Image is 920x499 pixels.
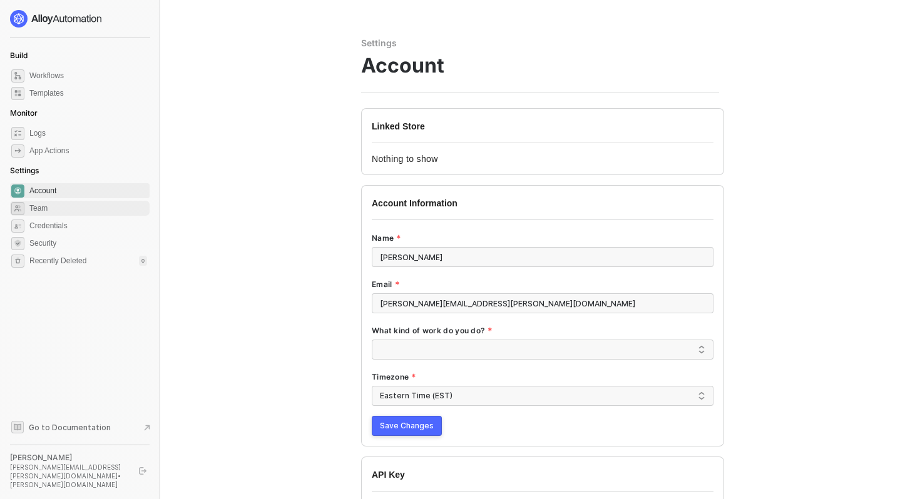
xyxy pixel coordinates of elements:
[10,166,39,175] span: Settings
[372,197,713,219] div: Account Information
[10,51,28,60] span: Build
[29,422,111,433] span: Go to Documentation
[372,468,713,491] div: API Key
[29,218,147,233] span: Credentials
[10,10,103,28] img: logo
[372,326,493,336] label: What kind of work do you do?
[10,108,38,118] span: Monitor
[29,183,147,198] span: Account
[11,255,24,268] span: settings
[11,87,24,100] span: marketplace
[11,69,24,83] span: dashboard
[11,202,24,215] span: team
[372,120,713,143] div: Linked Store
[29,236,147,251] span: Security
[10,453,128,463] div: [PERSON_NAME]
[29,68,147,83] span: Workflows
[29,201,147,216] span: Team
[372,280,400,290] label: Email
[11,219,24,233] span: credentials
[10,420,150,435] a: Knowledge Base
[372,416,442,436] button: Save Changes
[29,256,86,266] span: Recently Deleted
[29,86,147,101] span: Templates
[380,421,434,431] span: Save Changes
[141,421,153,434] span: document-arrow
[372,247,713,267] input: Name
[380,386,705,405] span: Eastern Time (EST)
[361,38,719,49] div: Settings
[11,127,24,140] span: icon-logs
[10,10,150,28] a: logo
[361,54,444,78] span: Account
[372,372,417,382] label: Timezone
[11,144,24,158] span: icon-app-actions
[29,126,147,141] span: Logs
[11,184,24,198] span: settings
[139,256,147,266] div: 0
[10,463,128,489] div: [PERSON_NAME][EMAIL_ADDRESS][PERSON_NAME][DOMAIN_NAME] • [PERSON_NAME][DOMAIN_NAME]
[29,146,69,156] div: App Actions
[139,467,146,475] span: logout
[11,237,24,250] span: security
[372,154,713,164] p: Nothing to show
[11,421,24,433] span: documentation
[372,293,713,313] input: Email
[372,233,402,243] label: Name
